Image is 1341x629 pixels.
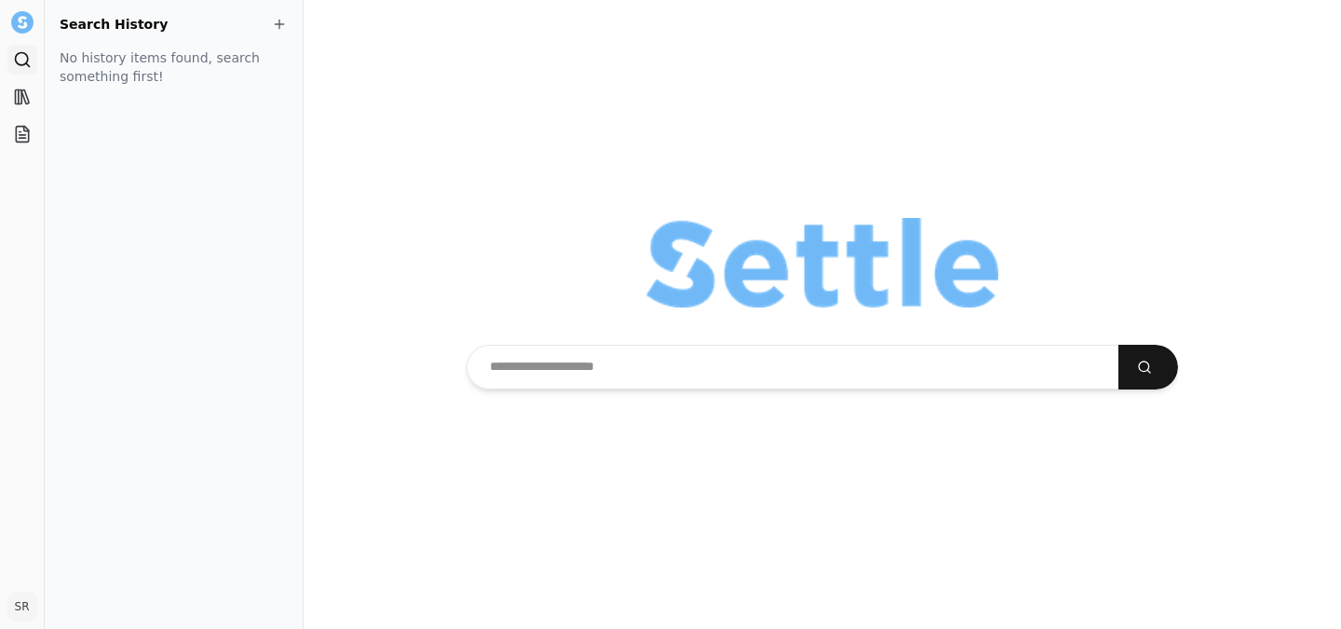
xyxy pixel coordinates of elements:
[60,15,288,34] h2: Search History
[7,7,37,37] button: Settle
[7,592,37,622] button: SR
[11,11,34,34] img: Settle
[7,82,37,112] a: Library
[60,48,273,86] p: No history items found, search something first!
[7,119,37,149] a: Projects
[646,218,998,308] img: Organization logo
[7,45,37,75] a: Search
